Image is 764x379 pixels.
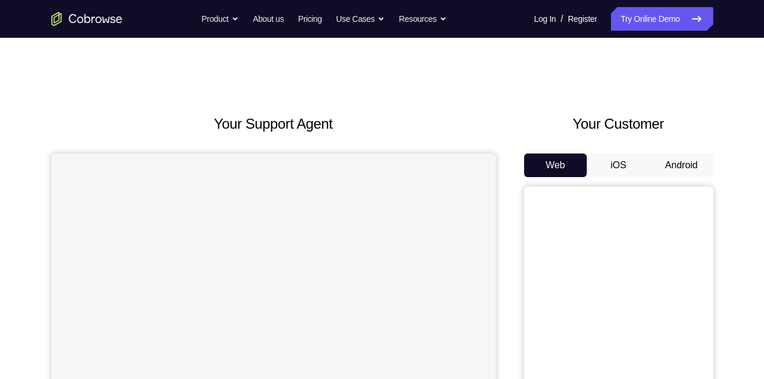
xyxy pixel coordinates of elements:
[650,153,713,177] button: Android
[568,7,597,31] a: Register
[561,12,563,26] span: /
[298,7,321,31] a: Pricing
[534,7,556,31] a: Log In
[201,7,239,31] button: Product
[524,113,713,135] h2: Your Customer
[336,7,385,31] button: Use Cases
[253,7,284,31] a: About us
[51,12,122,26] a: Go to the home page
[611,7,713,31] a: Try Online Demo
[399,7,447,31] button: Resources
[51,113,496,135] h2: Your Support Agent
[587,153,650,177] button: iOS
[524,153,587,177] button: Web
